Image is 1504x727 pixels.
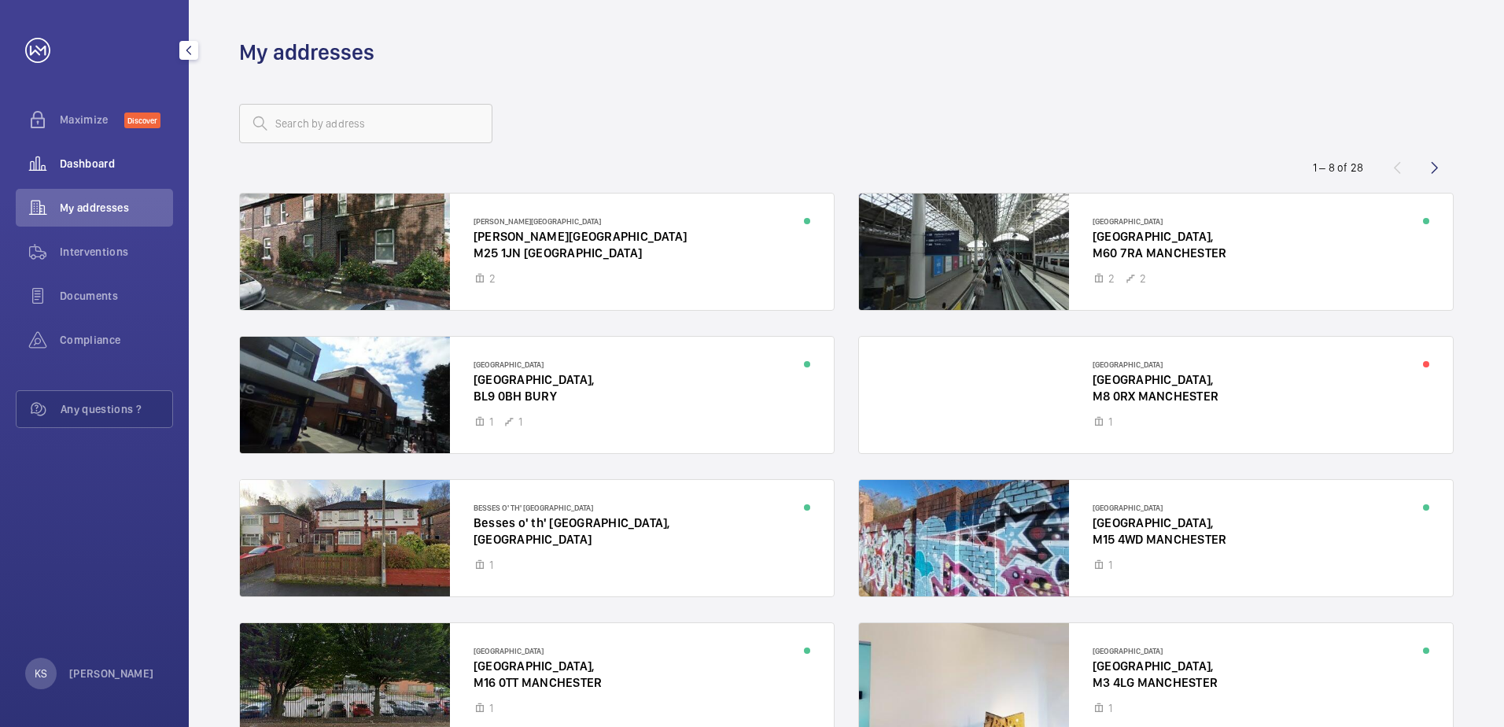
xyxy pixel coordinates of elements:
[69,666,154,681] p: [PERSON_NAME]
[60,200,173,216] span: My addresses
[60,288,173,304] span: Documents
[60,156,173,172] span: Dashboard
[60,244,173,260] span: Interventions
[239,104,492,143] input: Search by address
[60,332,173,348] span: Compliance
[60,112,124,127] span: Maximize
[61,401,172,417] span: Any questions ?
[1313,160,1363,175] div: 1 – 8 of 28
[35,666,47,681] p: KS
[124,113,160,128] span: Discover
[239,38,374,67] h1: My addresses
